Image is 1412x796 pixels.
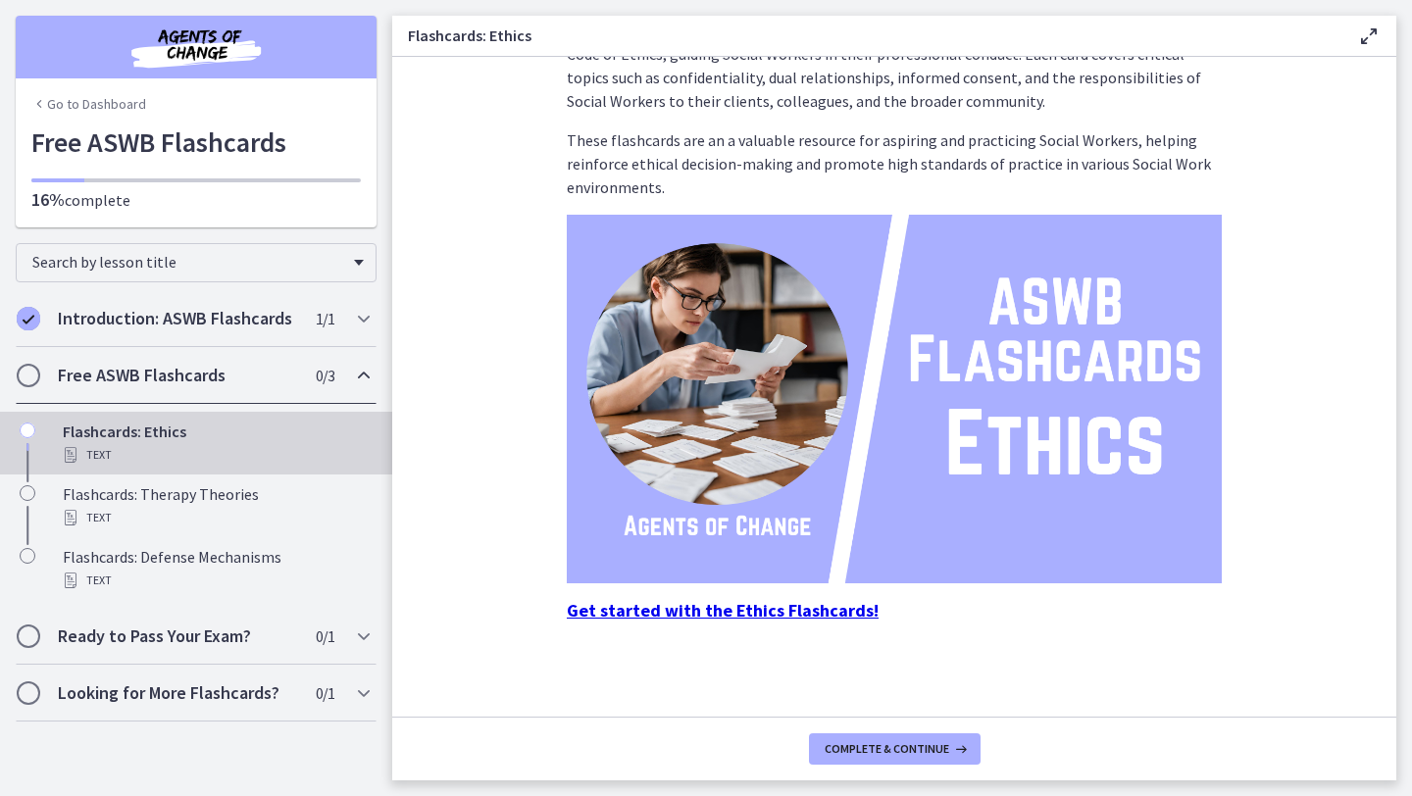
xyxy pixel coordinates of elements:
[31,188,361,212] p: complete
[408,24,1326,47] h3: Flashcards: Ethics
[78,24,314,71] img: Agents of Change
[316,681,334,705] span: 0 / 1
[825,741,949,757] span: Complete & continue
[31,188,65,211] span: 16%
[31,122,361,163] h1: Free ASWB Flashcards
[63,420,369,467] div: Flashcards: Ethics
[567,19,1222,113] p: focus on the core principles and standards outlined in the NASW Code of Ethics, guiding Social Wo...
[63,545,369,592] div: Flashcards: Defense Mechanisms
[17,307,40,330] i: Completed
[809,733,981,765] button: Complete & continue
[31,94,146,114] a: Go to Dashboard
[58,307,297,330] h2: Introduction: ASWB Flashcards
[58,624,297,648] h2: Ready to Pass Your Exam?
[63,569,369,592] div: Text
[316,307,334,330] span: 1 / 1
[567,215,1222,583] img: ASWB_Flashcards_Ethics.png
[316,364,334,387] span: 0 / 3
[567,599,879,622] strong: Get started with the Ethics Flashcards!
[32,252,344,272] span: Search by lesson title
[567,128,1222,199] p: These flashcards are an a valuable resource for aspiring and practicing Social Workers, helping r...
[58,681,297,705] h2: Looking for More Flashcards?
[63,443,369,467] div: Text
[63,482,369,529] div: Flashcards: Therapy Theories
[16,243,377,282] div: Search by lesson title
[58,364,297,387] h2: Free ASWB Flashcards
[567,601,879,621] a: Get started with the Ethics Flashcards!
[63,506,369,529] div: Text
[316,624,334,648] span: 0 / 1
